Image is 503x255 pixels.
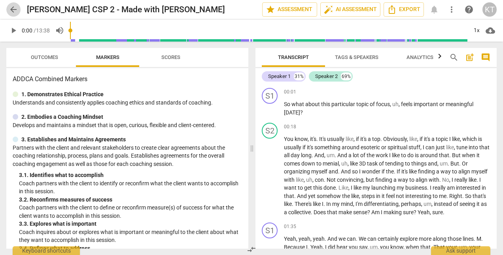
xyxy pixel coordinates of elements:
span: differentiating [364,201,399,207]
span: Analytics [407,54,433,60]
span: the [367,152,376,158]
span: But [450,160,459,167]
span: long [301,152,312,158]
span: it's [307,144,314,150]
span: make [338,209,353,215]
span: In [326,201,332,207]
span: Transcript [278,54,309,60]
span: way [398,177,409,183]
span: not [396,193,405,199]
span: ? [300,109,303,116]
span: Does [314,209,327,215]
span: . [446,193,449,199]
span: day [291,152,301,158]
span: You [284,136,295,142]
span: . [459,160,462,167]
span: of [379,160,385,167]
span: with [429,177,439,183]
span: . [394,168,397,175]
span: launching [371,185,397,191]
span: like [313,201,322,207]
span: it's [360,136,368,142]
div: KT [482,2,497,17]
span: I [359,168,362,175]
span: in [376,193,382,199]
span: tune [456,144,469,150]
span: ? [367,209,371,215]
span: to [401,152,407,158]
span: instead [434,201,453,207]
button: Play [6,23,21,38]
span: I [423,144,425,150]
span: . [449,152,452,158]
span: con [315,177,324,183]
span: 01:35 [284,223,296,230]
span: a [393,177,398,183]
span: important [414,101,439,107]
span: esoteric [361,144,381,150]
span: cloud_download [486,26,495,35]
button: Add summary [463,51,476,64]
span: business [405,185,427,191]
span: all [284,152,291,158]
p: Coach partners with the client to define or reconfirm measure(s) of success for what the client w... [19,204,242,220]
span: myself [311,168,329,175]
span: that [439,152,449,158]
button: Export [384,2,424,17]
span: this [321,101,331,107]
span: and [428,160,437,167]
span: can [425,144,436,150]
span: 0:00 [22,27,32,34]
span: / 13:38 [34,27,50,34]
div: 3. 1. Identifies what to accomplish [19,171,242,179]
span: when [462,152,477,158]
span: Assessment [266,5,314,14]
span: or [439,101,446,107]
a: Help [462,2,476,17]
span: Filler word [296,177,304,183]
span: Or [462,160,468,167]
span: if [356,136,360,142]
span: around [342,144,361,150]
span: know [295,136,308,142]
span: And [341,168,352,175]
span: . [462,193,465,199]
span: I [351,185,354,191]
span: arrow_back [9,5,18,14]
span: volume_up [55,26,64,35]
span: Right [449,193,462,199]
span: play_arrow [9,26,18,35]
span: . [294,193,297,199]
div: Speaker 2 [315,72,338,80]
span: help [464,5,474,14]
span: if [420,136,424,142]
span: a [431,136,436,142]
span: I [322,201,323,207]
span: focus [376,101,390,107]
span: particular [331,101,356,107]
span: , [353,201,356,207]
span: it's [424,136,431,142]
span: . [477,177,479,183]
span: a [348,152,353,158]
span: Filler word [392,101,399,107]
span: . [316,136,319,142]
p: Develops and maintains a mindset that is open, curious, flexible and client-centered. [13,121,242,129]
span: 00:01 [284,89,296,95]
button: Volume [53,23,67,38]
span: , [348,185,351,191]
span: my [332,201,341,207]
span: Export [387,5,420,14]
span: making [384,209,403,215]
span: , [437,160,440,167]
span: myself [471,168,488,175]
div: 31% [294,72,304,80]
span: Filler word [442,177,449,183]
span: Filler word [446,144,454,150]
span: that [327,209,338,215]
span: down [301,160,316,167]
span: But [452,152,462,158]
span: , [354,136,356,142]
span: It's [319,136,327,142]
span: star [266,5,275,14]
